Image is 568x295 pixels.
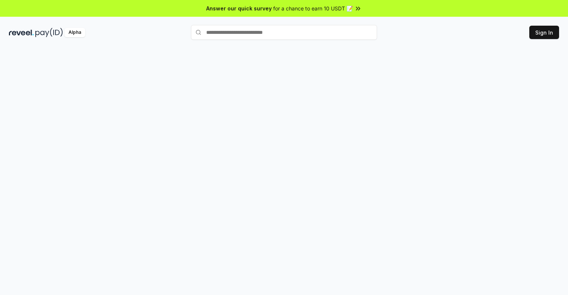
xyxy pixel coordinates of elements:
[206,4,272,12] span: Answer our quick survey
[273,4,353,12] span: for a chance to earn 10 USDT 📝
[35,28,63,37] img: pay_id
[64,28,85,37] div: Alpha
[9,28,34,37] img: reveel_dark
[529,26,559,39] button: Sign In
